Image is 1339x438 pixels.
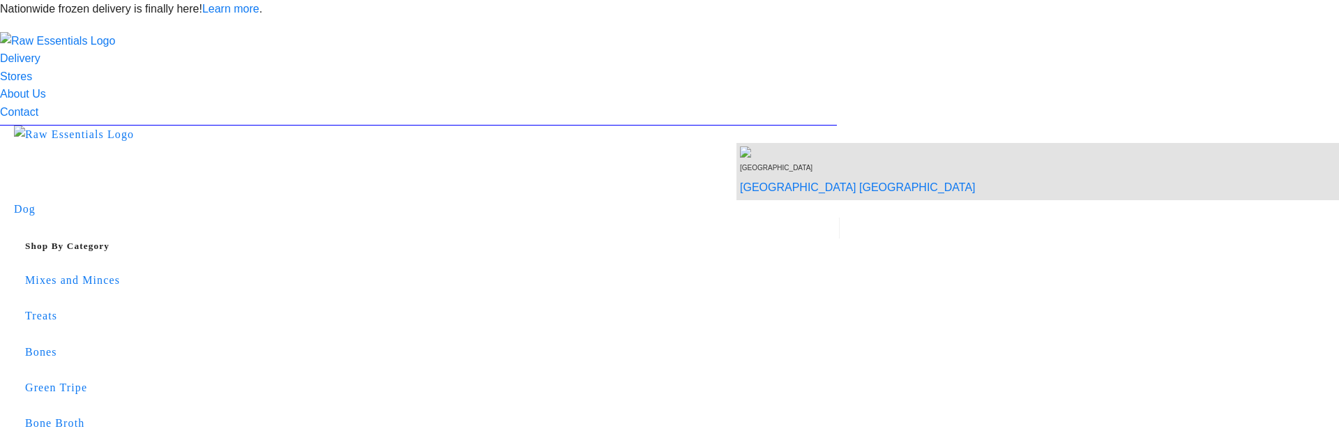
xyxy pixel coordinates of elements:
[740,181,856,193] a: [GEOGRAPHIC_DATA]
[740,146,754,158] img: van-moving.png
[740,164,812,172] span: [GEOGRAPHIC_DATA]
[14,203,36,215] a: Dog
[859,181,976,193] a: [GEOGRAPHIC_DATA]
[25,257,840,304] a: Mixes and Minces
[25,343,840,361] div: Bones
[25,363,840,411] a: Green Tripe
[25,239,840,253] h5: Shop By Category
[25,414,840,432] div: Bone Broth
[25,271,840,289] div: Mixes and Minces
[14,126,134,144] img: Raw Essentials Logo
[25,328,840,375] a: Bones
[202,3,259,15] a: Learn more
[25,379,840,397] div: Green Tripe
[25,307,840,325] div: Treats
[25,292,840,340] a: Treats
